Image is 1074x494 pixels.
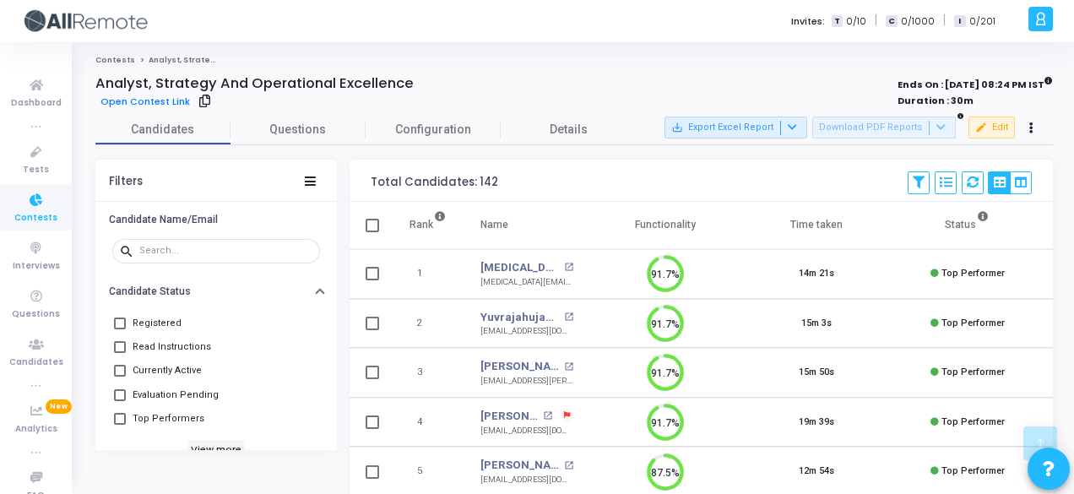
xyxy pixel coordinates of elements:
[95,121,231,138] span: Candidates
[969,14,995,29] span: 0/201
[11,96,62,111] span: Dashboard
[875,12,877,30] span: |
[149,55,341,65] span: Analyst, Strategy And Operational Excellence
[21,4,148,38] img: logo
[943,12,946,30] span: |
[133,361,202,381] span: Currently Active
[46,399,72,414] span: New
[133,409,204,429] span: Top Performers
[480,375,573,388] div: [EMAIL_ADDRESS][PERSON_NAME][DOMAIN_NAME]
[799,267,834,281] div: 14m 21s
[564,312,573,322] mat-icon: open_in_new
[898,94,974,107] strong: Duration : 30m
[15,422,57,437] span: Analytics
[480,215,508,234] div: Name
[671,122,683,133] mat-icon: save_alt
[941,366,1005,377] span: Top Performer
[133,337,211,357] span: Read Instructions
[371,176,498,189] div: Total Candidates: 142
[100,95,190,108] span: Open Contest Link
[133,385,219,405] span: Evaluation Pending
[187,440,246,459] h6: View more
[95,75,414,92] h4: Analyst, Strategy And Operational Excellence
[480,457,560,474] a: [PERSON_NAME] [PERSON_NAME]
[941,318,1005,328] span: Top Performer
[799,415,834,430] div: 19m 39s
[564,263,573,272] mat-icon: open_in_new
[480,474,573,486] div: [EMAIL_ADDRESS][DOMAIN_NAME]
[480,358,560,375] a: [PERSON_NAME]
[95,55,135,65] a: Contests
[95,279,337,305] button: Candidate Status
[590,202,741,249] th: Functionality
[366,121,501,138] span: Configuration
[119,243,139,258] mat-icon: search
[13,259,60,274] span: Interviews
[95,206,337,232] button: Candidate Name/Email
[550,121,588,138] span: Details
[901,14,935,29] span: 0/1000
[14,211,57,225] span: Contests
[12,307,60,322] span: Questions
[392,249,464,299] td: 1
[664,117,807,138] button: Export Excel Report
[988,171,1032,194] div: View Options
[9,356,63,370] span: Candidates
[139,246,313,256] input: Search...
[392,202,464,249] th: Rank
[954,15,965,28] span: I
[564,362,573,372] mat-icon: open_in_new
[23,163,49,177] span: Tests
[790,215,843,234] div: Time taken
[480,276,573,289] div: [MEDICAL_DATA][EMAIL_ADDRESS][DOMAIN_NAME]
[480,408,539,425] a: [PERSON_NAME]
[480,309,560,326] a: Yuvrajahuja0603
[812,117,956,138] button: Download PDF Reports
[941,416,1005,427] span: Top Performer
[133,313,182,334] span: Registered
[392,348,464,398] td: 3
[480,425,573,437] div: [EMAIL_ADDRESS][DOMAIN_NAME]
[892,202,1044,249] th: Status
[109,214,218,226] h6: Candidate Name/Email
[392,299,464,349] td: 2
[109,285,191,298] h6: Candidate Status
[480,325,573,338] div: [EMAIL_ADDRESS][DOMAIN_NAME]
[109,175,143,188] div: Filters
[941,268,1005,279] span: Top Performer
[801,317,832,331] div: 15m 3s
[898,73,1053,92] strong: Ends On : [DATE] 08:24 PM IST
[95,92,194,111] a: Open Contest Link
[975,122,987,133] mat-icon: edit
[968,117,1015,138] button: Edit
[799,464,834,479] div: 12m 54s
[543,411,552,421] mat-icon: open_in_new
[886,15,897,28] span: C
[846,14,866,29] span: 0/10
[791,14,825,29] label: Invites:
[799,366,834,380] div: 15m 50s
[231,121,366,138] span: Questions
[941,465,1005,476] span: Top Performer
[564,461,573,470] mat-icon: open_in_new
[480,259,560,276] a: [MEDICAL_DATA][PERSON_NAME]
[832,15,843,28] span: T
[392,398,464,448] td: 4
[95,55,1053,66] nav: breadcrumb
